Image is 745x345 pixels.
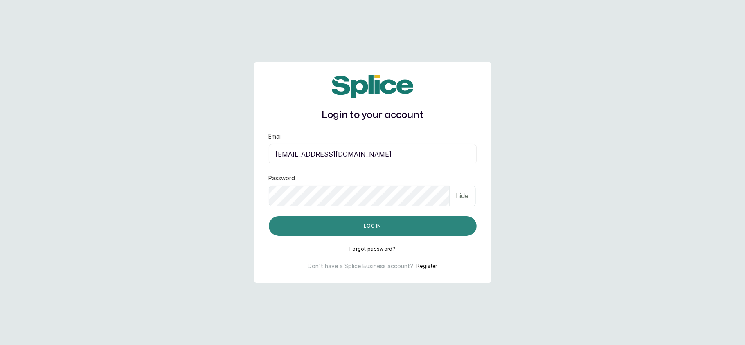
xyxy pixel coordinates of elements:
button: Forgot password? [349,246,396,252]
input: email@acme.com [269,144,477,164]
h1: Login to your account [269,108,477,123]
p: Don't have a Splice Business account? [308,262,413,270]
label: Email [269,132,282,141]
p: hide [456,191,469,201]
label: Password [269,174,295,182]
button: Log in [269,216,477,236]
button: Register [416,262,437,270]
